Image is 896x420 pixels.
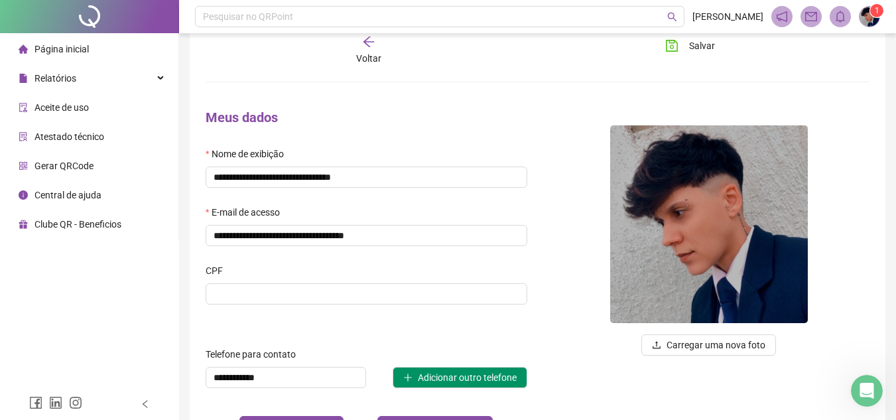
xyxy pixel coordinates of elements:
[34,161,94,171] span: Gerar QRCode
[19,190,28,200] span: info-circle
[403,373,413,382] span: plus
[665,39,678,52] span: save
[19,74,28,83] span: file
[206,108,527,127] h4: Meus dados
[805,11,817,23] span: mail
[141,399,150,409] span: left
[393,367,527,388] button: plusAdicionar outro telefone
[356,53,381,64] span: Voltar
[19,220,28,229] span: gift
[655,35,725,56] button: Salvar
[610,125,808,323] img: 94492
[34,102,89,113] span: Aceite de uso
[34,44,89,54] span: Página inicial
[19,132,28,141] span: solution
[875,6,879,15] span: 1
[667,338,765,352] span: Carregar uma nova foto
[34,190,101,200] span: Central de ajuda
[689,38,715,53] span: Salvar
[34,73,76,84] span: Relatórios
[19,161,28,171] span: qrcode
[641,334,776,356] button: uploadCarregar uma nova foto
[870,4,883,17] sup: Atualize o seu contato no menu Meus Dados
[860,7,879,27] img: 9k=
[206,263,231,278] label: CPF
[418,370,517,385] span: Adicionar outro telefone
[206,205,288,220] label: E-mail de acesso
[49,396,62,409] span: linkedin
[362,35,375,48] span: arrow-left
[776,11,788,23] span: notification
[34,131,104,142] span: Atestado técnico
[206,347,304,362] label: Telefone para contato
[851,375,883,407] iframe: Intercom live chat
[69,396,82,409] span: instagram
[19,44,28,54] span: home
[206,147,292,161] label: Nome de exibição
[29,396,42,409] span: facebook
[34,219,121,230] span: Clube QR - Beneficios
[667,12,677,22] span: search
[19,103,28,112] span: audit
[652,340,661,350] span: upload
[692,9,763,24] span: [PERSON_NAME]
[834,11,846,23] span: bell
